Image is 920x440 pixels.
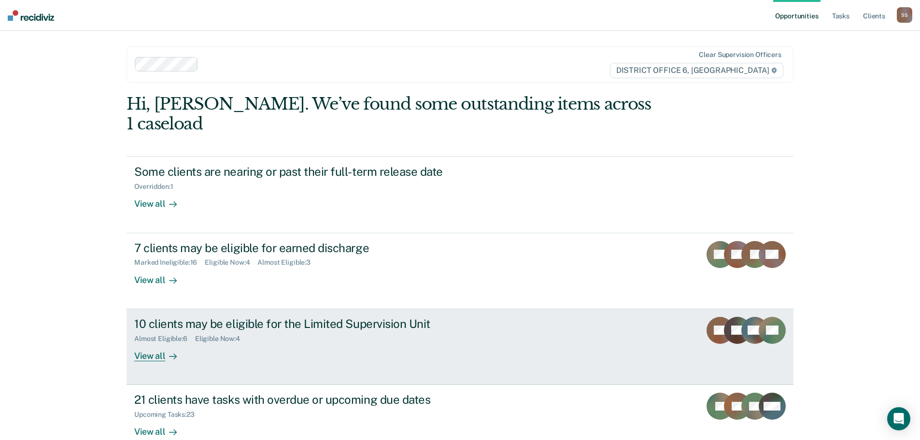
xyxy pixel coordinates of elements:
div: View all [134,191,188,210]
div: Upcoming Tasks : 23 [134,411,202,419]
div: 10 clients may be eligible for the Limited Supervision Unit [134,317,473,331]
button: SS [897,7,912,23]
div: Clear supervision officers [699,51,781,59]
div: Overridden : 1 [134,183,181,191]
div: 7 clients may be eligible for earned discharge [134,241,473,255]
div: Open Intercom Messenger [887,407,910,430]
a: Some clients are nearing or past their full-term release dateOverridden:1View all [127,156,793,233]
div: View all [134,419,188,438]
div: Almost Eligible : 3 [257,258,318,267]
div: View all [134,342,188,361]
div: Almost Eligible : 6 [134,335,195,343]
div: 21 clients have tasks with overdue or upcoming due dates [134,393,473,407]
span: DISTRICT OFFICE 6, [GEOGRAPHIC_DATA] [610,63,783,78]
div: Eligible Now : 4 [195,335,248,343]
div: Some clients are nearing or past their full-term release date [134,165,473,179]
a: 10 clients may be eligible for the Limited Supervision UnitAlmost Eligible:6Eligible Now:4View all [127,309,793,385]
div: Eligible Now : 4 [205,258,257,267]
div: View all [134,267,188,285]
div: Hi, [PERSON_NAME]. We’ve found some outstanding items across 1 caseload [127,94,660,134]
div: Marked Ineligible : 16 [134,258,205,267]
a: 7 clients may be eligible for earned dischargeMarked Ineligible:16Eligible Now:4Almost Eligible:3... [127,233,793,309]
div: S S [897,7,912,23]
img: Recidiviz [8,10,54,21]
